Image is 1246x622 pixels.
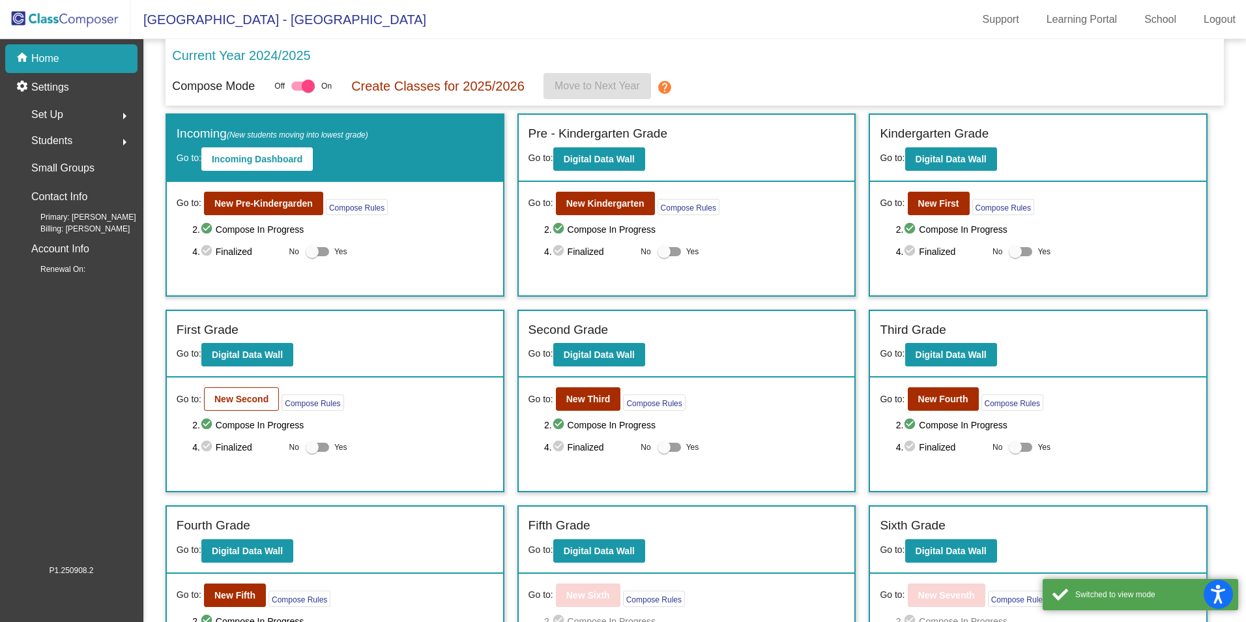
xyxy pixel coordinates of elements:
[556,584,620,607] button: New Sixth
[566,198,645,209] b: New Kindergarten
[282,394,343,411] button: Compose Rules
[880,196,905,210] span: Go to:
[20,263,85,275] span: Renewal On:
[31,106,63,124] span: Set Up
[880,516,945,535] label: Sixth Grade
[903,244,919,259] mat-icon: check_circle
[192,439,282,455] span: 4. Finalized
[1193,9,1246,30] a: Logout
[988,591,1050,607] button: Compose Rules
[686,439,699,455] span: Yes
[880,125,989,143] label: Kindergarten Grade
[880,392,905,406] span: Go to:
[117,108,132,124] mat-icon: arrow_right
[212,154,302,164] b: Incoming Dashboard
[289,441,299,453] span: No
[192,222,493,237] span: 2. Compose In Progress
[556,192,655,215] button: New Kindergarten
[16,80,31,95] mat-icon: settings
[905,343,997,366] button: Digital Data Wall
[1037,244,1050,259] span: Yes
[117,134,132,150] mat-icon: arrow_right
[686,244,699,259] span: Yes
[564,546,635,556] b: Digital Data Wall
[896,439,986,455] span: 4. Finalized
[177,392,201,406] span: Go to:
[172,46,310,65] p: Current Year 2024/2025
[212,349,283,360] b: Digital Data Wall
[544,417,845,433] span: 2. Compose In Progress
[1037,439,1050,455] span: Yes
[918,590,975,600] b: New Seventh
[177,196,201,210] span: Go to:
[177,588,201,602] span: Go to:
[908,387,979,411] button: New Fourth
[658,199,719,215] button: Compose Rules
[916,349,987,360] b: Digital Data Wall
[918,198,959,209] b: New First
[566,590,610,600] b: New Sixth
[274,80,285,92] span: Off
[564,349,635,360] b: Digital Data Wall
[529,321,609,340] label: Second Grade
[916,546,987,556] b: Digital Data Wall
[918,394,968,404] b: New Fourth
[334,244,347,259] span: Yes
[972,9,1030,30] a: Support
[177,125,368,143] label: Incoming
[553,147,645,171] button: Digital Data Wall
[200,244,216,259] mat-icon: check_circle
[31,51,59,67] p: Home
[543,73,651,99] button: Move to Next Year
[896,417,1196,433] span: 2. Compose In Progress
[880,588,905,602] span: Go to:
[908,192,970,215] button: New First
[1075,589,1228,600] div: Switched to view mode
[529,516,590,535] label: Fifth Grade
[31,159,94,177] p: Small Groups
[903,417,919,433] mat-icon: check_circle
[31,240,89,258] p: Account Info
[905,539,997,563] button: Digital Data Wall
[529,392,553,406] span: Go to:
[981,394,1043,411] button: Compose Rules
[656,80,672,95] mat-icon: help
[192,244,282,259] span: 4. Finalized
[268,591,330,607] button: Compose Rules
[896,222,1196,237] span: 2. Compose In Progress
[553,539,645,563] button: Digital Data Wall
[201,147,313,171] button: Incoming Dashboard
[130,9,426,30] span: [GEOGRAPHIC_DATA] - [GEOGRAPHIC_DATA]
[916,154,987,164] b: Digital Data Wall
[903,222,919,237] mat-icon: check_circle
[1036,9,1128,30] a: Learning Portal
[351,76,525,96] p: Create Classes for 2025/2026
[896,244,986,259] span: 4. Finalized
[544,439,634,455] span: 4. Finalized
[204,387,279,411] button: New Second
[204,584,266,607] button: New Fifth
[529,196,553,210] span: Go to:
[905,147,997,171] button: Digital Data Wall
[200,439,216,455] mat-icon: check_circle
[972,199,1034,215] button: Compose Rules
[212,546,283,556] b: Digital Data Wall
[177,321,239,340] label: First Grade
[641,441,650,453] span: No
[992,246,1002,258] span: No
[192,417,493,433] span: 2. Compose In Progress
[177,544,201,555] span: Go to:
[214,198,313,209] b: New Pre-Kindergarden
[566,394,611,404] b: New Third
[552,417,568,433] mat-icon: check_circle
[555,80,641,91] span: Move to Next Year
[529,125,667,143] label: Pre - Kindergarten Grade
[177,516,250,535] label: Fourth Grade
[177,153,201,163] span: Go to:
[201,343,293,366] button: Digital Data Wall
[880,544,905,555] span: Go to:
[20,223,130,235] span: Billing: [PERSON_NAME]
[553,343,645,366] button: Digital Data Wall
[623,591,685,607] button: Compose Rules
[31,132,72,150] span: Students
